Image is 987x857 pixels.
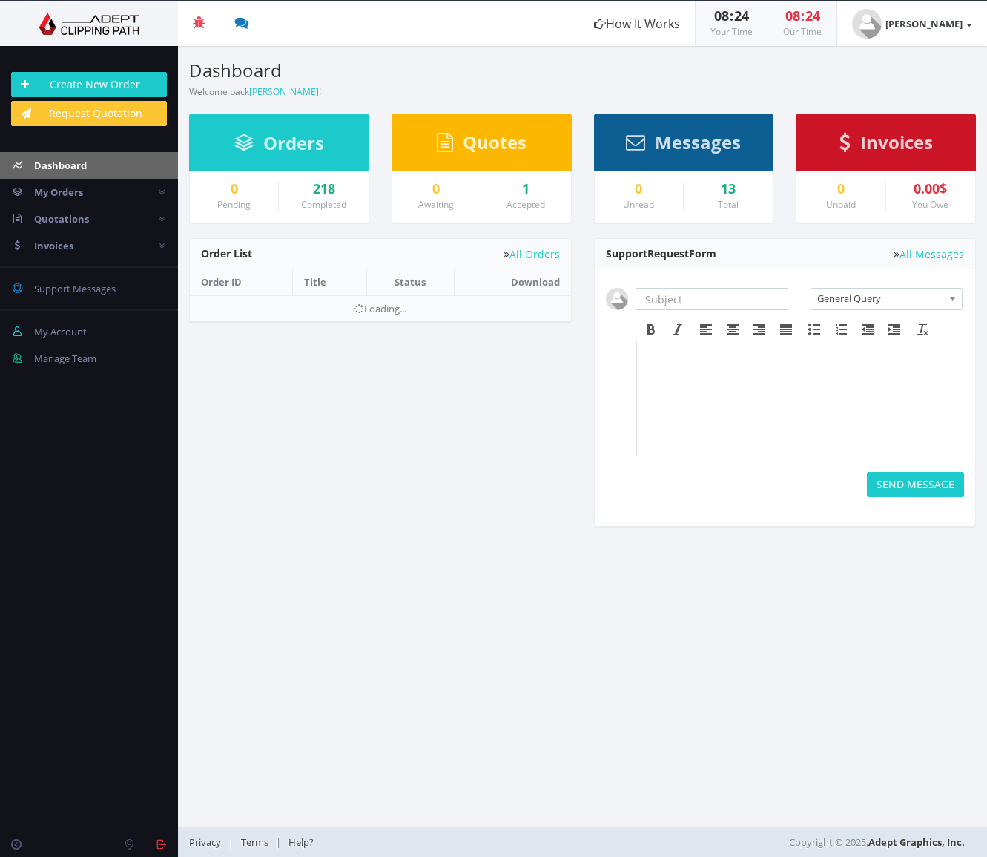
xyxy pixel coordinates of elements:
[263,131,324,155] span: Orders
[34,159,87,172] span: Dashboard
[189,61,572,80] h3: Dashboard
[897,182,964,197] div: 0.00$
[852,9,882,39] img: user_default.jpg
[714,7,729,24] span: 08
[281,835,321,849] a: Help?
[783,25,822,38] small: Our Time
[839,139,933,152] a: Invoices
[719,320,746,339] div: Align center
[789,835,965,850] span: Copyright © 2025,
[492,182,559,197] a: 1
[34,239,73,252] span: Invoices
[34,325,87,338] span: My Account
[647,246,689,260] span: Request
[837,1,987,46] a: [PERSON_NAME]
[290,182,357,197] a: 218
[463,130,526,154] span: Quotes
[366,269,455,295] th: Status
[301,198,346,211] small: Completed
[34,185,83,199] span: My Orders
[773,320,799,339] div: Justify
[912,198,948,211] small: You Owe
[860,130,933,154] span: Invoices
[808,182,874,197] a: 0
[785,7,800,24] span: 08
[189,827,713,857] div: | |
[637,341,963,456] iframe: Rich Text Area. Press ALT-F9 for menu. Press ALT-F10 for toolbar. Press ALT-0 for help
[11,72,167,97] a: Create New Order
[800,7,805,24] span: :
[455,269,571,295] th: Download
[34,212,89,226] span: Quotations
[403,182,469,197] a: 0
[504,249,560,260] a: All Orders
[606,182,672,197] a: 0
[34,352,96,365] span: Manage Team
[190,269,293,295] th: Order ID
[894,249,964,260] a: All Messages
[34,282,116,295] span: Support Messages
[189,85,321,98] small: Welcome back !
[746,320,773,339] div: Align right
[885,17,963,30] strong: [PERSON_NAME]
[826,198,856,211] small: Unpaid
[801,320,828,339] div: Bullet list
[664,320,691,339] div: Italic
[638,320,664,339] div: Bold
[579,1,695,46] a: How It Works
[606,288,628,310] img: user_default.jpg
[217,198,251,211] small: Pending
[909,320,936,339] div: Clear formatting
[868,835,965,849] a: Adept Graphics, Inc.
[828,320,854,339] div: Numbered list
[418,198,454,211] small: Awaiting
[11,101,167,126] a: Request Quotation
[190,295,571,321] td: Loading...
[693,320,719,339] div: Align left
[506,198,545,211] small: Accepted
[695,182,762,197] div: 13
[854,320,881,339] div: Decrease indent
[734,7,749,24] span: 24
[729,7,734,24] span: :
[234,139,324,153] a: Orders
[805,7,820,24] span: 24
[636,288,789,310] input: Subject
[234,835,276,849] a: Terms
[201,182,267,197] a: 0
[201,246,252,260] span: Order List
[655,130,741,154] span: Messages
[11,13,167,35] img: Adept Graphics
[718,198,739,211] small: Total
[293,269,366,295] th: Title
[817,289,943,308] span: General Query
[189,835,228,849] a: Privacy
[881,320,908,339] div: Increase indent
[623,198,654,211] small: Unread
[249,85,319,98] a: [PERSON_NAME]
[626,139,741,152] a: Messages
[867,472,964,497] button: SEND MESSAGE
[437,139,526,152] a: Quotes
[606,246,716,260] span: Support Form
[710,25,753,38] small: Your Time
